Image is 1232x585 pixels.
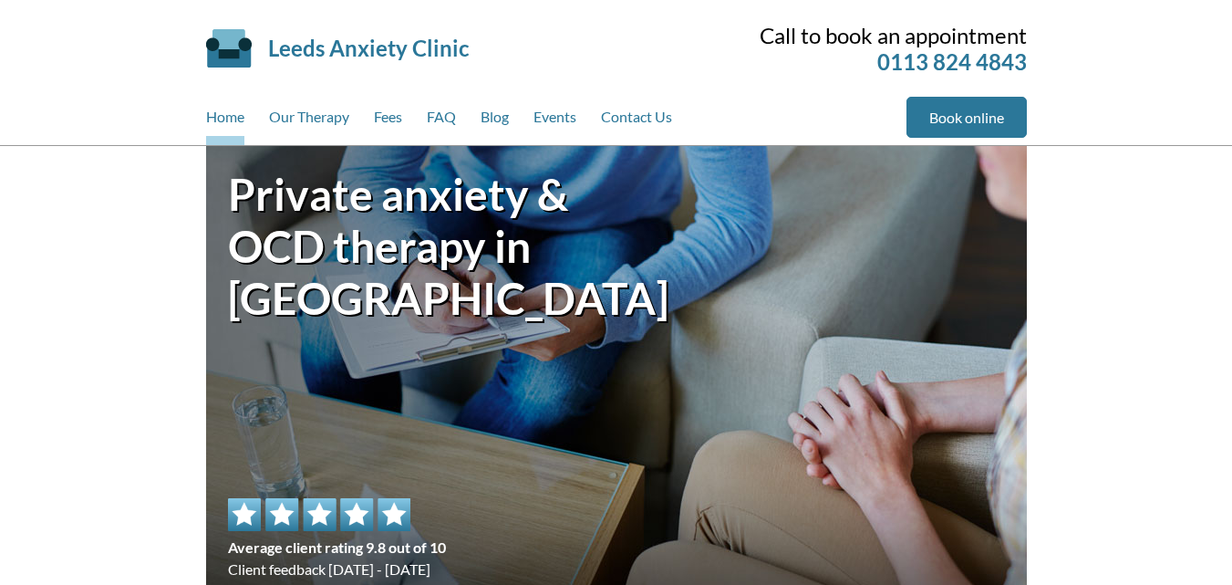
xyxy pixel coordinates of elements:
[269,97,349,145] a: Our Therapy
[601,97,672,145] a: Contact Us
[228,498,410,531] img: 5 star rating
[228,537,446,559] span: Average client rating 9.8 out of 10
[228,498,446,580] div: Client feedback [DATE] - [DATE]
[427,97,456,145] a: FAQ
[906,97,1027,138] a: Book online
[268,35,469,61] a: Leeds Anxiety Clinic
[374,97,402,145] a: Fees
[206,97,244,145] a: Home
[877,48,1027,75] a: 0113 824 4843
[228,168,616,324] h1: Private anxiety & OCD therapy in [GEOGRAPHIC_DATA]
[533,97,576,145] a: Events
[481,97,509,145] a: Blog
